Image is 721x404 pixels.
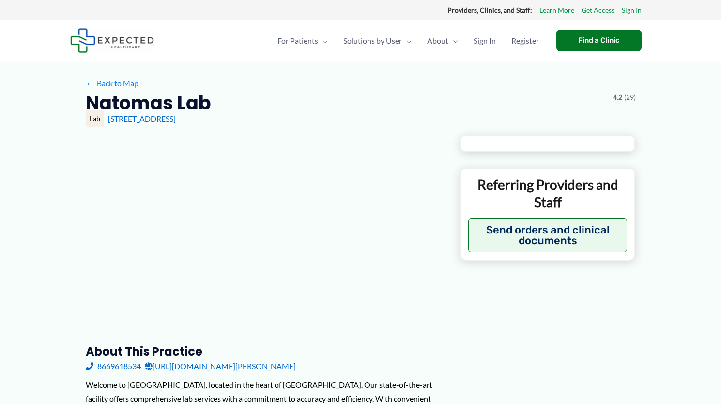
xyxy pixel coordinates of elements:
[86,344,445,359] h3: About this practice
[624,91,636,104] span: (29)
[86,110,104,127] div: Lab
[468,176,628,211] p: Referring Providers and Staff
[511,24,539,58] span: Register
[504,24,547,58] a: Register
[318,24,328,58] span: Menu Toggle
[86,76,138,91] a: ←Back to Map
[613,91,622,104] span: 4.2
[622,4,642,16] a: Sign In
[270,24,336,58] a: For PatientsMenu Toggle
[270,24,547,58] nav: Primary Site Navigation
[539,4,574,16] a: Learn More
[145,359,296,373] a: [URL][DOMAIN_NAME][PERSON_NAME]
[474,24,496,58] span: Sign In
[427,24,448,58] span: About
[86,78,95,88] span: ←
[70,28,154,53] img: Expected Healthcare Logo - side, dark font, small
[448,24,458,58] span: Menu Toggle
[402,24,412,58] span: Menu Toggle
[336,24,419,58] a: Solutions by UserMenu Toggle
[468,218,628,252] button: Send orders and clinical documents
[419,24,466,58] a: AboutMenu Toggle
[447,6,532,14] strong: Providers, Clinics, and Staff:
[466,24,504,58] a: Sign In
[277,24,318,58] span: For Patients
[343,24,402,58] span: Solutions by User
[108,114,176,123] a: [STREET_ADDRESS]
[86,91,211,115] h2: Natomas Lab
[556,30,642,51] a: Find a Clinic
[582,4,614,16] a: Get Access
[86,359,141,373] a: 8669618534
